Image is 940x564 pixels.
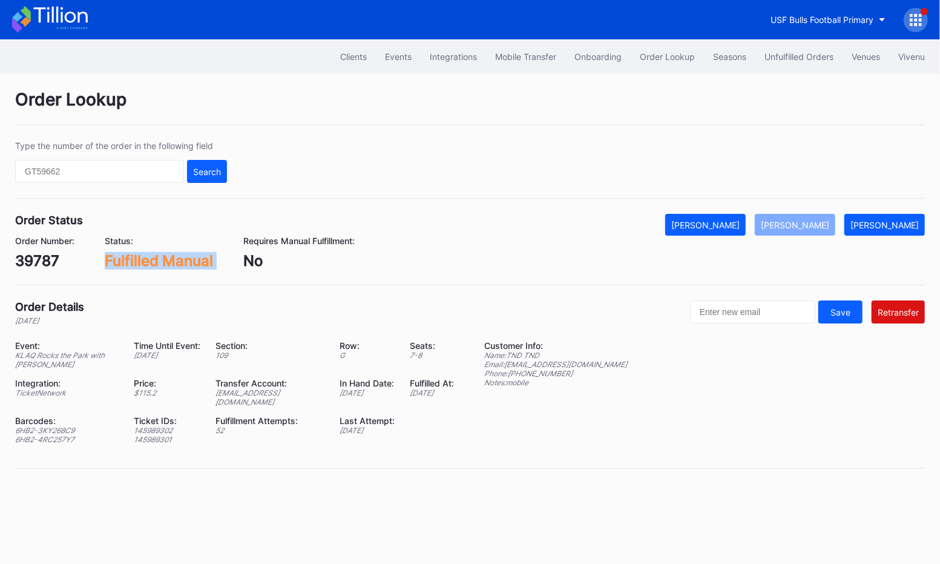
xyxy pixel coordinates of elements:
[340,416,395,426] div: Last Attempt:
[15,89,925,125] div: Order Lookup
[15,252,74,270] div: 39787
[15,416,119,426] div: Barcodes:
[631,45,704,68] button: Order Lookup
[340,340,395,351] div: Row:
[486,45,565,68] button: Mobile Transfer
[764,51,833,62] div: Unfulfilled Orders
[15,388,119,397] div: TicketNetwork
[640,51,695,62] div: Order Lookup
[187,160,227,183] button: Search
[484,378,627,387] div: Notes: mobile
[574,51,622,62] div: Onboarding
[484,340,627,351] div: Customer Info:
[410,351,454,360] div: 7 - 8
[134,378,200,388] div: Price:
[340,351,395,360] div: G
[340,51,367,62] div: Clients
[671,220,740,230] div: [PERSON_NAME]
[15,141,227,151] div: Type the number of the order in the following field
[331,45,376,68] button: Clients
[713,51,746,62] div: Seasons
[15,236,74,246] div: Order Number:
[193,167,221,177] div: Search
[755,214,835,236] button: [PERSON_NAME]
[852,51,880,62] div: Venues
[15,435,119,444] div: 6HB2-4RC257Y7
[872,300,925,323] button: Retransfer
[15,351,119,369] div: KLAQ Rocks the Park with [PERSON_NAME]
[830,307,850,317] div: Save
[134,435,200,444] div: 145989301
[410,388,454,397] div: [DATE]
[134,340,200,351] div: Time Until Event:
[15,316,84,325] div: [DATE]
[430,51,477,62] div: Integrations
[215,340,324,351] div: Section:
[134,351,200,360] div: [DATE]
[376,45,421,68] button: Events
[690,300,815,323] input: Enter new email
[484,360,627,369] div: Email: [EMAIL_ADDRESS][DOMAIN_NAME]
[755,45,843,68] button: Unfulfilled Orders
[771,15,873,25] div: USF Bulls Football Primary
[134,416,200,426] div: Ticket IDs:
[134,388,200,397] div: $ 115.2
[340,378,395,388] div: In Hand Date:
[889,45,934,68] button: Vivenu
[818,300,863,323] button: Save
[844,214,925,236] button: [PERSON_NAME]
[761,220,829,230] div: [PERSON_NAME]
[410,378,454,388] div: Fulfilled At:
[898,51,925,62] div: Vivenu
[850,220,919,230] div: [PERSON_NAME]
[704,45,755,68] button: Seasons
[421,45,486,68] button: Integrations
[243,252,355,270] div: No
[105,236,213,246] div: Status:
[15,300,84,313] div: Order Details
[215,378,324,388] div: Transfer Account:
[410,340,454,351] div: Seats:
[484,369,627,378] div: Phone: [PHONE_NUMBER]
[15,340,119,351] div: Event:
[215,416,324,426] div: Fulfillment Attempts:
[15,426,119,435] div: 6HB2-3KY268C9
[215,351,324,360] div: 109
[15,214,83,227] div: Order Status
[761,8,895,31] button: USF Bulls Football Primary
[15,160,184,183] input: GT59662
[565,45,631,68] button: Onboarding
[484,351,627,360] div: Name: TND TND
[215,426,324,435] div: 52
[665,214,746,236] button: [PERSON_NAME]
[340,388,395,397] div: [DATE]
[495,51,556,62] div: Mobile Transfer
[15,378,119,388] div: Integration:
[243,236,355,246] div: Requires Manual Fulfillment:
[340,426,395,435] div: [DATE]
[215,388,324,406] div: [EMAIL_ADDRESS][DOMAIN_NAME]
[134,426,200,435] div: 145989302
[843,45,889,68] button: Venues
[385,51,412,62] div: Events
[105,252,213,270] div: Fulfilled Manual
[878,307,919,317] div: Retransfer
